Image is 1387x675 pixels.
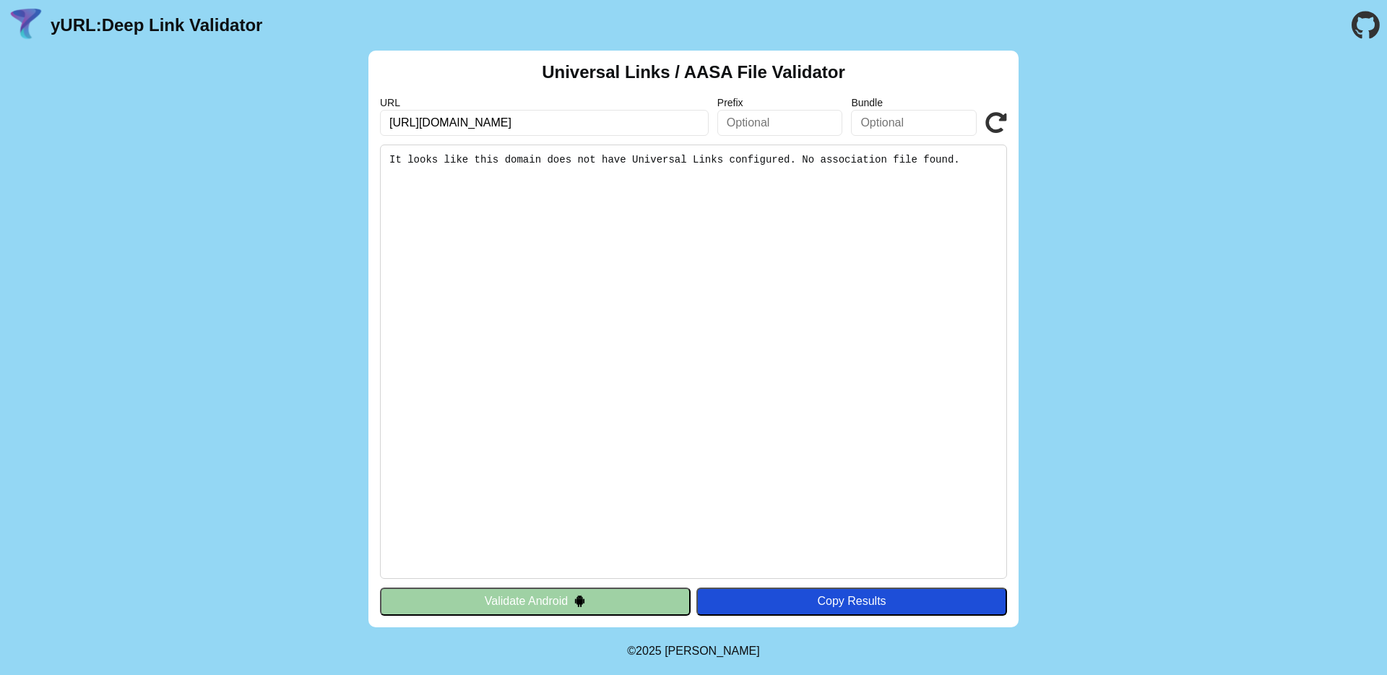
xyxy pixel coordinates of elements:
button: Validate Android [380,588,691,615]
input: Required [380,110,709,136]
button: Copy Results [696,588,1007,615]
img: droidIcon.svg [574,595,586,607]
span: 2025 [636,645,662,657]
label: Bundle [851,97,977,108]
div: Copy Results [704,595,1000,608]
label: Prefix [717,97,843,108]
label: URL [380,97,709,108]
img: yURL Logo [7,7,45,44]
h2: Universal Links / AASA File Validator [542,62,845,82]
a: Michael Ibragimchayev's Personal Site [665,645,760,657]
pre: It looks like this domain does not have Universal Links configured. No association file found. [380,145,1007,579]
footer: © [627,627,759,675]
input: Optional [717,110,843,136]
a: yURL:Deep Link Validator [51,15,262,35]
input: Optional [851,110,977,136]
